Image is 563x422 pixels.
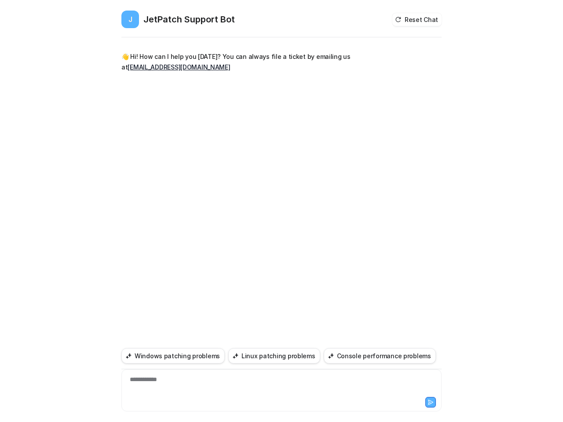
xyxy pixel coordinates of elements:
[121,11,139,28] span: J
[128,63,230,71] a: [EMAIL_ADDRESS][DOMAIN_NAME]
[324,348,436,364] button: Console performance problems
[121,51,379,73] p: 👋 Hi! How can I help you [DATE]? You can always file a ticket by emailing us at
[392,13,442,26] button: Reset Chat
[228,348,320,364] button: Linux patching problems
[121,348,225,364] button: Windows patching problems
[143,13,235,25] h2: JetPatch Support Bot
